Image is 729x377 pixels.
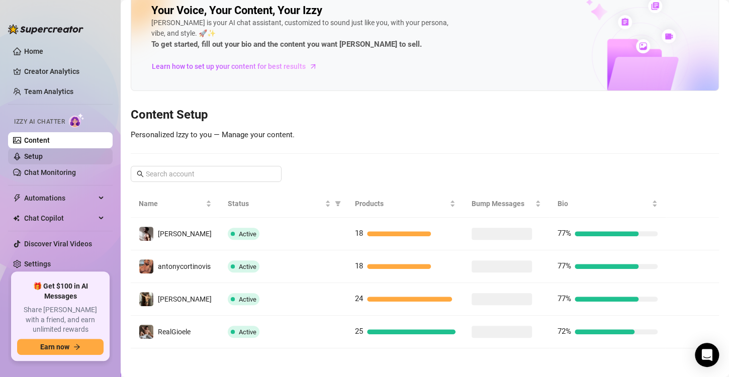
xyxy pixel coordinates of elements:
[137,170,144,177] span: search
[151,18,453,51] div: [PERSON_NAME] is your AI chat assistant, customized to sound just like you, with your persona, vi...
[24,210,96,226] span: Chat Copilot
[13,194,21,202] span: thunderbolt
[220,190,347,218] th: Status
[17,281,104,301] span: 🎁 Get $100 in AI Messages
[335,201,341,207] span: filter
[239,230,256,238] span: Active
[355,198,447,209] span: Products
[239,296,256,303] span: Active
[139,227,153,241] img: Johnnyrichs
[24,240,92,248] a: Discover Viral Videos
[146,168,267,179] input: Search account
[69,113,84,128] img: AI Chatter
[24,87,73,96] a: Team Analytics
[17,339,104,355] button: Earn nowarrow-right
[557,327,571,336] span: 72%
[139,325,153,339] img: RealGioele
[24,190,96,206] span: Automations
[158,295,212,303] span: [PERSON_NAME]
[239,328,256,336] span: Active
[24,63,105,79] a: Creator Analytics
[549,190,666,218] th: Bio
[139,198,204,209] span: Name
[151,40,422,49] strong: To get started, fill out your bio and the content you want [PERSON_NAME] to sell.
[139,292,153,306] img: Bruno
[151,58,325,74] a: Learn how to set up your content for best results
[131,190,220,218] th: Name
[40,343,69,351] span: Earn now
[355,327,363,336] span: 25
[333,196,343,211] span: filter
[8,24,83,34] img: logo-BBDzfeDw.svg
[158,328,191,336] span: RealGioele
[131,107,719,123] h3: Content Setup
[557,229,571,238] span: 77%
[355,261,363,270] span: 18
[24,47,43,55] a: Home
[73,343,80,350] span: arrow-right
[24,168,76,176] a: Chat Monitoring
[24,136,50,144] a: Content
[152,61,306,72] span: Learn how to set up your content for best results
[14,117,65,127] span: Izzy AI Chatter
[17,305,104,335] span: Share [PERSON_NAME] with a friend, and earn unlimited rewards
[139,259,153,273] img: antonycortinovis
[347,190,464,218] th: Products
[158,262,211,270] span: antonycortinovis
[24,152,43,160] a: Setup
[557,198,650,209] span: Bio
[557,261,571,270] span: 77%
[158,230,212,238] span: [PERSON_NAME]
[228,198,323,209] span: Status
[151,4,322,18] h2: Your Voice, Your Content, Your Izzy
[355,229,363,238] span: 18
[472,198,533,209] span: Bump Messages
[695,343,719,367] div: Open Intercom Messenger
[355,294,363,303] span: 24
[239,263,256,270] span: Active
[24,260,51,268] a: Settings
[464,190,549,218] th: Bump Messages
[131,130,295,139] span: Personalized Izzy to you — Manage your content.
[557,294,571,303] span: 77%
[13,215,20,222] img: Chat Copilot
[308,61,318,71] span: arrow-right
